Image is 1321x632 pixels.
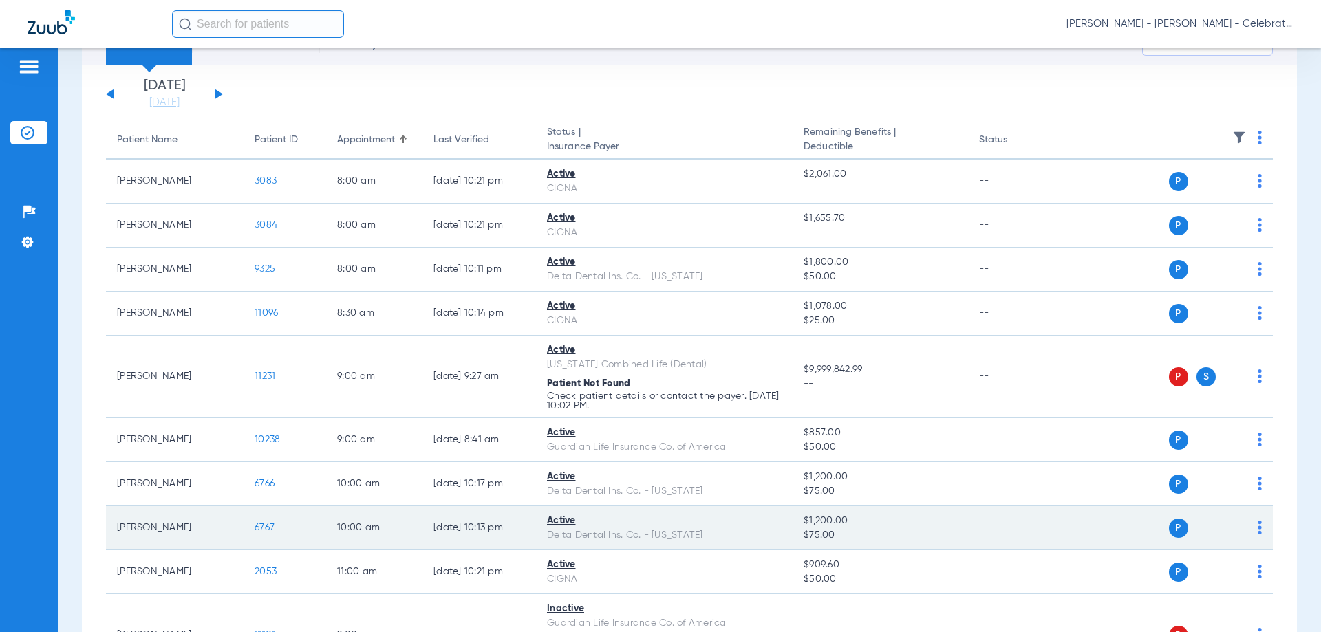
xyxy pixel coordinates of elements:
td: -- [968,506,1061,550]
td: [DATE] 9:27 AM [422,336,536,418]
span: Deductible [804,140,956,154]
img: group-dot-blue.svg [1258,131,1262,144]
span: P [1169,260,1188,279]
div: Active [547,558,782,572]
td: -- [968,248,1061,292]
div: Active [547,255,782,270]
li: [DATE] [123,79,206,109]
div: Guardian Life Insurance Co. of America [547,440,782,455]
input: Search for patients [172,10,344,38]
img: group-dot-blue.svg [1258,306,1262,320]
img: group-dot-blue.svg [1258,262,1262,276]
div: Appointment [337,133,411,147]
td: [PERSON_NAME] [106,506,244,550]
iframe: Chat Widget [1252,566,1321,632]
td: 11:00 AM [326,550,422,594]
span: S [1196,367,1216,386]
a: [DATE] [123,96,206,109]
span: Patient Not Found [547,379,630,389]
span: $50.00 [804,572,956,587]
span: $1,078.00 [804,299,956,314]
span: P [1169,475,1188,494]
span: P [1169,367,1188,386]
div: CIGNA [547,182,782,196]
div: Active [547,167,782,182]
img: filter.svg [1232,131,1246,144]
span: 10238 [255,435,280,444]
span: P [1169,216,1188,235]
td: [PERSON_NAME] [106,336,244,418]
td: [DATE] 10:11 PM [422,248,536,292]
span: $1,800.00 [804,255,956,270]
div: Last Verified [433,133,489,147]
td: [DATE] 10:13 PM [422,506,536,550]
div: Patient Name [117,133,233,147]
td: 9:00 AM [326,336,422,418]
span: $25.00 [804,314,956,328]
td: [PERSON_NAME] [106,418,244,462]
td: -- [968,292,1061,336]
span: $1,200.00 [804,470,956,484]
td: -- [968,462,1061,506]
div: CIGNA [547,314,782,328]
span: 2053 [255,567,277,576]
span: P [1169,519,1188,538]
span: P [1169,563,1188,582]
div: Patient ID [255,133,315,147]
td: [DATE] 10:21 PM [422,550,536,594]
img: hamburger-icon [18,58,40,75]
td: [DATE] 10:21 PM [422,204,536,248]
td: -- [968,336,1061,418]
img: group-dot-blue.svg [1258,369,1262,383]
td: 8:30 AM [326,292,422,336]
div: Active [547,299,782,314]
div: Inactive [547,602,782,616]
span: $857.00 [804,426,956,440]
span: $2,061.00 [804,167,956,182]
img: group-dot-blue.svg [1258,174,1262,188]
td: 8:00 AM [326,248,422,292]
img: group-dot-blue.svg [1258,218,1262,232]
td: 8:00 AM [326,204,422,248]
td: [PERSON_NAME] [106,160,244,204]
div: CIGNA [547,572,782,587]
div: Last Verified [433,133,525,147]
td: -- [968,204,1061,248]
span: [PERSON_NAME] - [PERSON_NAME] - Celebration Pediatric Dentistry [1066,17,1293,31]
img: group-dot-blue.svg [1258,433,1262,446]
div: CIGNA [547,226,782,240]
th: Remaining Benefits | [793,121,967,160]
span: P [1169,172,1188,191]
span: 11231 [255,371,275,381]
th: Status [968,121,1061,160]
td: -- [968,550,1061,594]
img: group-dot-blue.svg [1258,521,1262,534]
div: Delta Dental Ins. Co. - [US_STATE] [547,270,782,284]
span: $75.00 [804,484,956,499]
div: Patient ID [255,133,298,147]
img: Zuub Logo [28,10,75,34]
span: $50.00 [804,270,956,284]
div: [US_STATE] Combined Life (Dental) [547,358,782,372]
span: 6767 [255,523,275,532]
img: Search Icon [179,18,191,30]
span: $9,999,842.99 [804,362,956,377]
td: 10:00 AM [326,506,422,550]
img: group-dot-blue.svg [1258,565,1262,578]
td: [DATE] 10:17 PM [422,462,536,506]
span: -- [804,377,956,391]
td: [PERSON_NAME] [106,248,244,292]
span: $1,200.00 [804,514,956,528]
span: 3083 [255,176,277,186]
td: [DATE] 10:14 PM [422,292,536,336]
span: -- [804,182,956,196]
td: 10:00 AM [326,462,422,506]
div: Appointment [337,133,395,147]
span: P [1169,304,1188,323]
div: Active [547,470,782,484]
div: Active [547,343,782,358]
p: Check patient details or contact the payer. [DATE] 10:02 PM. [547,391,782,411]
span: $50.00 [804,440,956,455]
span: $75.00 [804,528,956,543]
